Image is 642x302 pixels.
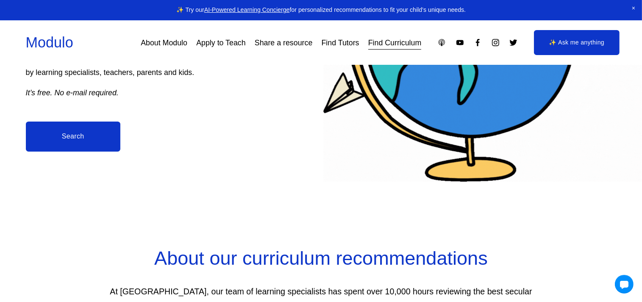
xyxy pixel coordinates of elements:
a: Modulo [26,34,73,50]
em: It’s free. No e-mail required. [26,89,119,97]
a: Apply to Teach [196,35,245,50]
a: YouTube [456,38,464,47]
a: About Modulo [141,35,187,50]
a: Facebook [473,38,482,47]
a: Share a resource [255,35,313,50]
a: Search [26,122,120,152]
a: Apple Podcasts [437,38,446,47]
a: Instagram [491,38,500,47]
a: ✨ Ask me anything [534,30,620,55]
h2: About our curriculum recommendations [100,246,542,271]
a: Find Curriculum [368,35,422,50]
a: AI-Powered Learning Concierge [204,6,290,13]
a: Twitter [509,38,518,47]
a: Find Tutors [322,35,359,50]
